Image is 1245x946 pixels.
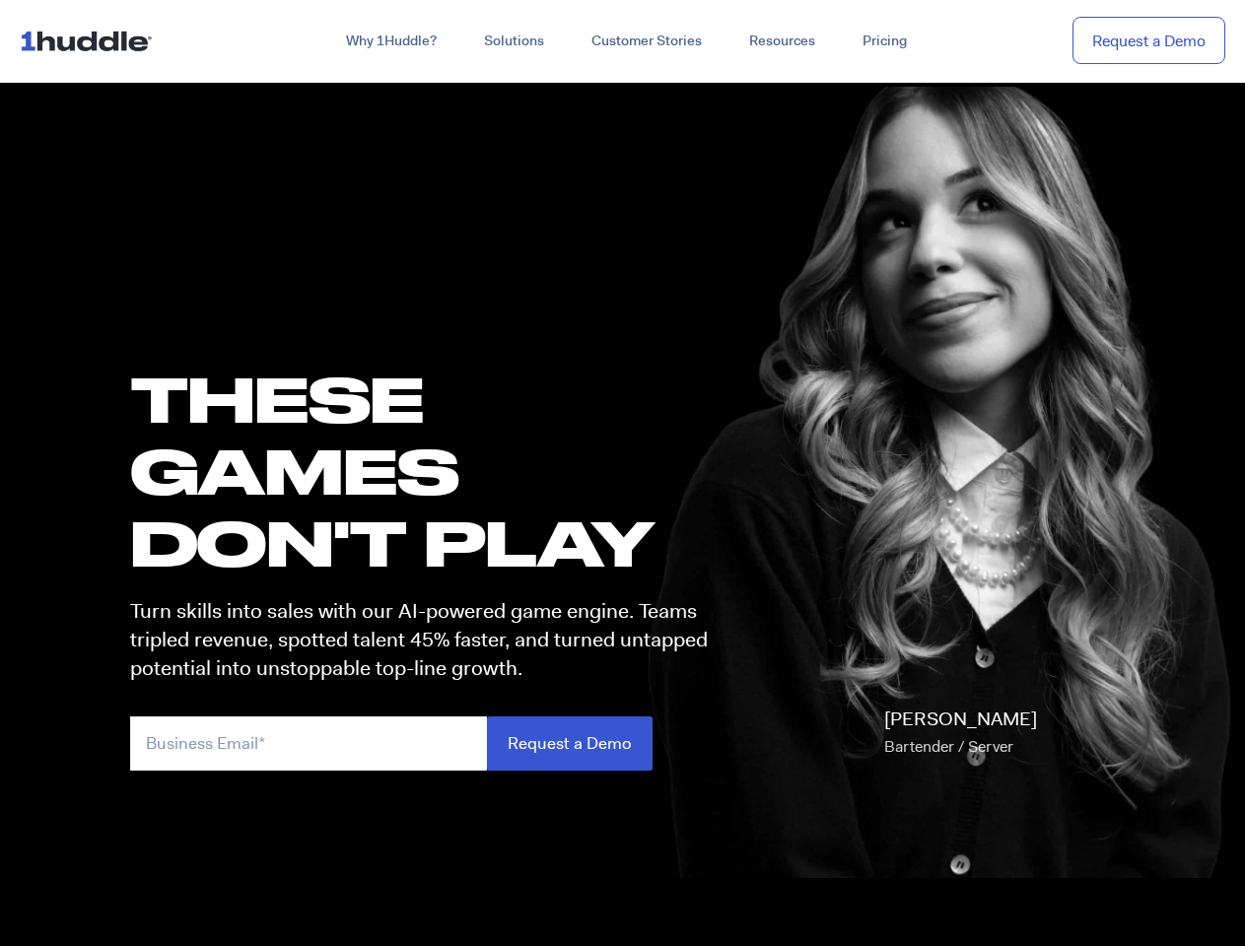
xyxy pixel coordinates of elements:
[460,24,568,59] a: Solutions
[130,363,726,579] h1: these GAMES DON'T PLAY
[839,24,931,59] a: Pricing
[130,597,726,684] p: Turn skills into sales with our AI-powered game engine. Teams tripled revenue, spotted talent 45%...
[726,24,839,59] a: Resources
[884,706,1037,761] p: [PERSON_NAME]
[20,22,161,59] img: ...
[130,716,487,771] input: Business Email*
[568,24,726,59] a: Customer Stories
[322,24,460,59] a: Why 1Huddle?
[487,716,653,771] input: Request a Demo
[884,736,1013,757] span: Bartender / Server
[1072,17,1225,65] a: Request a Demo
